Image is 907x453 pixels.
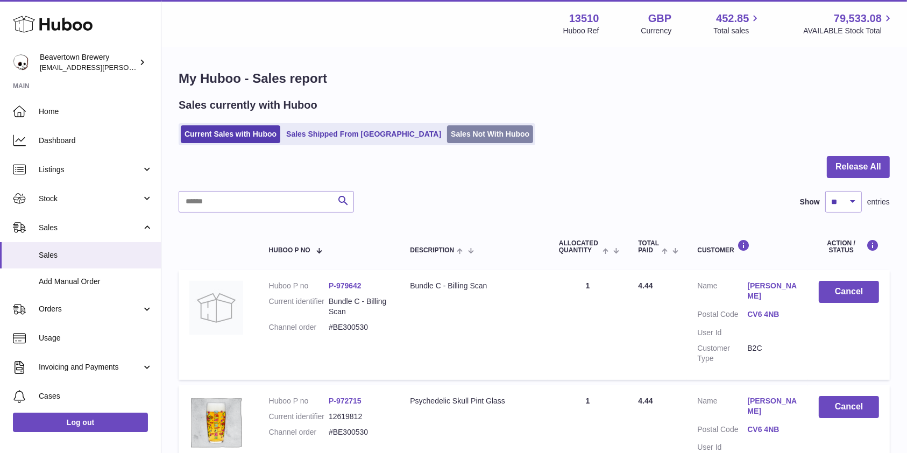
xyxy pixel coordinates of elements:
[819,239,879,254] div: Action / Status
[697,281,747,304] dt: Name
[329,412,388,422] dd: 12619812
[834,11,882,26] span: 79,533.08
[269,281,329,291] dt: Huboo P no
[189,396,243,450] img: beavertown-brewery-psychedlic-pint-glass_36326ebd-29c0-4cac-9570-52cf9d517ba4.png
[13,54,29,70] img: kit.lowe@beavertownbrewery.co.uk
[747,281,797,301] a: [PERSON_NAME]
[819,396,879,418] button: Cancel
[39,333,153,343] span: Usage
[747,396,797,416] a: [PERSON_NAME]
[641,26,672,36] div: Currency
[648,11,671,26] strong: GBP
[713,26,761,36] span: Total sales
[39,194,141,204] span: Stock
[269,247,310,254] span: Huboo P no
[638,397,653,405] span: 4.44
[329,427,388,437] dd: #BE300530
[329,296,388,317] dd: Bundle C - Billing Scan
[800,197,820,207] label: Show
[40,63,216,72] span: [EMAIL_ADDRESS][PERSON_NAME][DOMAIN_NAME]
[716,11,749,26] span: 452.85
[269,427,329,437] dt: Channel order
[747,309,797,320] a: CV6 4NB
[39,362,141,372] span: Invoicing and Payments
[638,281,653,290] span: 4.44
[39,250,153,260] span: Sales
[410,247,454,254] span: Description
[39,223,141,233] span: Sales
[447,125,533,143] a: Sales Not With Huboo
[697,309,747,322] dt: Postal Code
[803,26,894,36] span: AVAILABLE Stock Total
[39,165,141,175] span: Listings
[39,391,153,401] span: Cases
[269,412,329,422] dt: Current identifier
[179,98,317,112] h2: Sales currently with Huboo
[39,304,141,314] span: Orders
[747,424,797,435] a: CV6 4NB
[282,125,445,143] a: Sales Shipped From [GEOGRAPHIC_DATA]
[39,277,153,287] span: Add Manual Order
[410,396,537,406] div: Psychedelic Skull Pint Glass
[697,343,747,364] dt: Customer Type
[559,240,600,254] span: ALLOCATED Quantity
[13,413,148,432] a: Log out
[189,281,243,335] img: no-photo.jpg
[569,11,599,26] strong: 13510
[329,322,388,332] dd: #BE300530
[40,52,137,73] div: Beavertown Brewery
[827,156,890,178] button: Release All
[747,343,797,364] dd: B2C
[181,125,280,143] a: Current Sales with Huboo
[867,197,890,207] span: entries
[697,328,747,338] dt: User Id
[39,107,153,117] span: Home
[329,281,362,290] a: P-979642
[329,397,362,405] a: P-972715
[269,396,329,406] dt: Huboo P no
[39,136,153,146] span: Dashboard
[697,396,747,419] dt: Name
[638,240,659,254] span: Total paid
[269,322,329,332] dt: Channel order
[803,11,894,36] a: 79,533.08 AVAILABLE Stock Total
[713,11,761,36] a: 452.85 Total sales
[563,26,599,36] div: Huboo Ref
[819,281,879,303] button: Cancel
[179,70,890,87] h1: My Huboo - Sales report
[269,296,329,317] dt: Current identifier
[697,424,747,437] dt: Postal Code
[697,442,747,452] dt: User Id
[548,270,627,379] td: 1
[697,239,797,254] div: Customer
[410,281,537,291] div: Bundle C - Billing Scan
